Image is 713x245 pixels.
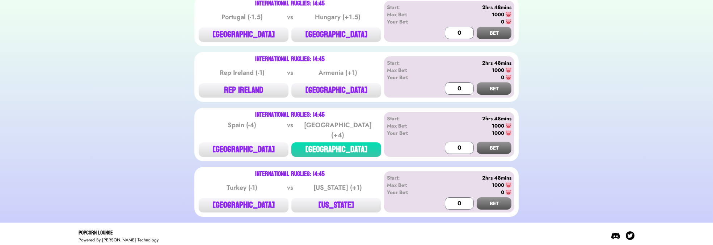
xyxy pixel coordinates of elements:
[387,18,429,25] div: Your Bet:
[477,82,511,95] button: BET
[506,130,511,136] img: 🐷
[286,182,295,193] div: vs
[387,129,429,137] div: Your Bet:
[199,142,288,157] button: [GEOGRAPHIC_DATA]
[506,19,511,25] img: 🐷
[387,174,429,181] div: Start:
[387,11,429,18] div: Max Bet:
[492,66,504,74] div: 1000
[501,189,504,196] div: 0
[206,120,279,140] div: Spain (-4)
[477,27,511,39] button: BET
[255,171,325,177] div: International Ruglies: 14:45
[301,182,374,193] div: [US_STATE] (+1)
[506,189,511,195] img: 🐷
[506,12,511,17] img: 🐷
[286,12,295,22] div: vs
[626,231,634,240] img: Twitter
[501,74,504,81] div: 0
[199,27,288,42] button: [GEOGRAPHIC_DATA]
[255,1,325,7] div: International Ruglies: 14:45
[387,4,429,11] div: Start:
[387,59,429,66] div: Start:
[301,68,374,78] div: Armenia (+1)
[199,83,288,98] button: REP IRELAND
[291,83,381,98] button: [GEOGRAPHIC_DATA]
[387,189,429,196] div: Your Bet:
[387,74,429,81] div: Your Bet:
[79,228,159,237] div: Popcorn Lounge
[506,67,511,73] img: 🐷
[286,120,295,140] div: vs
[291,142,381,157] button: [GEOGRAPHIC_DATA]
[255,112,325,118] div: International Ruglies: 14:45
[206,68,279,78] div: Rep Ireland (-1)
[387,115,429,122] div: Start:
[429,115,511,122] div: 2hrs 48mins
[501,18,504,25] div: 0
[429,174,511,181] div: 2hrs 48mins
[387,122,429,129] div: Max Bet:
[206,12,279,22] div: Portugal (-1.5)
[291,27,381,42] button: [GEOGRAPHIC_DATA]
[286,68,295,78] div: vs
[506,74,511,80] img: 🐷
[492,122,504,129] div: 1000
[506,123,511,129] img: 🐷
[301,12,374,22] div: Hungary (+1.5)
[387,181,429,189] div: Max Bet:
[477,197,511,210] button: BET
[429,4,511,11] div: 2hrs 48mins
[492,181,504,189] div: 1000
[506,182,511,188] img: 🐷
[206,182,279,193] div: Turkey (-1)
[199,198,288,212] button: [GEOGRAPHIC_DATA]
[429,59,511,66] div: 2hrs 48mins
[492,129,504,137] div: 1000
[611,231,620,240] img: Discord
[387,66,429,74] div: Max Bet:
[477,142,511,154] button: BET
[492,11,504,18] div: 1000
[301,120,374,140] div: [GEOGRAPHIC_DATA] (+4)
[291,198,381,212] button: [US_STATE]
[79,237,159,243] div: Powered By [PERSON_NAME] Technology
[255,56,325,62] div: International Ruglies: 14:45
